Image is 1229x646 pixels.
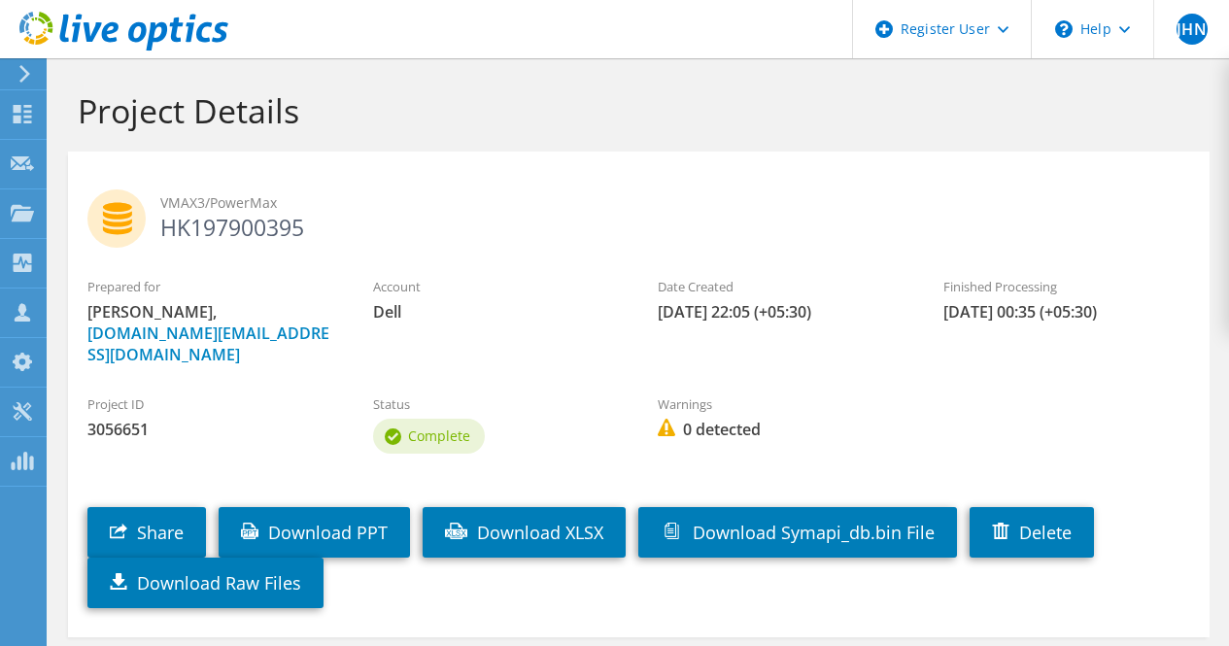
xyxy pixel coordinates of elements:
span: VMAX3/PowerMax [160,192,1190,214]
span: Complete [408,426,470,445]
label: Prepared for [87,277,334,296]
label: Status [373,394,620,414]
label: Account [373,277,620,296]
span: [PERSON_NAME], [87,301,334,365]
h2: HK197900395 [87,189,1190,238]
a: Download XLSX [423,507,626,558]
label: Project ID [87,394,334,414]
span: [DATE] 22:05 (+05:30) [658,301,905,323]
label: Date Created [658,277,905,296]
svg: \n [1055,20,1073,38]
span: Dell [373,301,620,323]
span: 0 detected [658,419,905,440]
a: Share [87,507,206,558]
a: [DOMAIN_NAME][EMAIL_ADDRESS][DOMAIN_NAME] [87,323,329,365]
a: Download Raw Files [87,558,324,608]
a: Delete [970,507,1094,558]
span: 3056651 [87,419,334,440]
h1: Project Details [78,90,1190,131]
a: Download Symapi_db.bin File [638,507,957,558]
label: Warnings [658,394,905,414]
label: Finished Processing [943,277,1190,296]
span: JHN [1177,14,1208,45]
span: [DATE] 00:35 (+05:30) [943,301,1190,323]
a: Download PPT [219,507,410,558]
